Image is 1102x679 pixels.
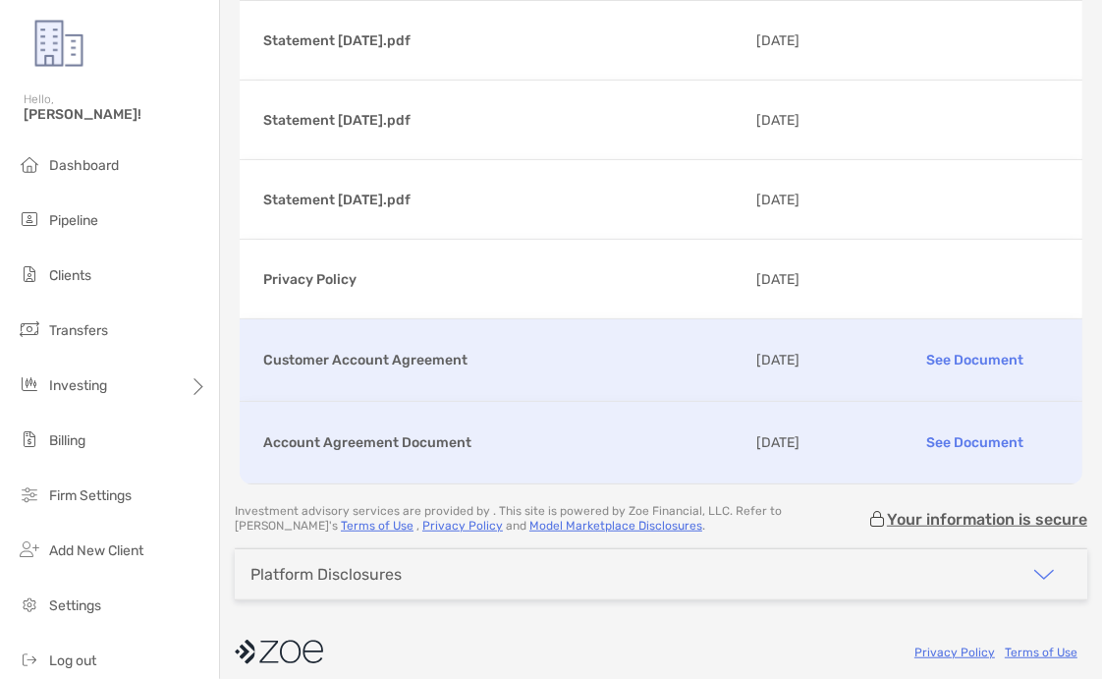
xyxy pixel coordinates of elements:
img: investing icon [18,372,41,396]
p: [DATE] [756,267,876,292]
p: Statement [DATE].pdf [263,28,741,53]
span: Pipeline [49,212,98,229]
p: Your information is secure [887,510,1087,529]
p: See Document [892,425,1060,460]
img: Zoe Logo [24,8,94,79]
span: Dashboard [49,157,119,174]
img: clients icon [18,262,41,286]
p: Customer Account Agreement [263,348,741,372]
img: logout icon [18,648,41,671]
img: billing icon [18,427,41,451]
span: Transfers [49,322,108,339]
img: company logo [235,630,323,674]
p: [DATE] [756,108,876,133]
img: add_new_client icon [18,538,41,561]
p: Investment advisory services are provided by . This site is powered by Zoe Financial, LLC. Refer ... [235,504,867,534]
span: Investing [49,377,107,394]
span: Add New Client [49,542,143,559]
p: Statement [DATE].pdf [263,108,741,133]
span: Firm Settings [49,487,132,504]
img: icon arrow [1032,563,1056,587]
a: Privacy Policy [422,519,503,533]
img: transfers icon [18,317,41,341]
a: Privacy Policy [914,646,995,659]
span: Settings [49,597,101,614]
span: [PERSON_NAME]! [24,106,207,123]
a: Model Marketplace Disclosures [529,519,702,533]
img: pipeline icon [18,207,41,231]
p: See Document [892,343,1060,377]
p: [DATE] [756,188,876,212]
img: dashboard icon [18,152,41,176]
span: Billing [49,432,85,449]
p: [DATE] [756,28,876,53]
span: Log out [49,652,96,669]
p: [DATE] [756,430,876,455]
div: Platform Disclosures [250,565,402,584]
p: [DATE] [756,348,876,372]
p: Statement [DATE].pdf [263,188,741,212]
span: Clients [49,267,91,284]
img: firm-settings icon [18,482,41,506]
a: Terms of Use [1005,646,1077,659]
img: settings icon [18,593,41,616]
p: Account Agreement Document [263,430,741,455]
a: Terms of Use [341,519,413,533]
p: Privacy Policy [263,267,741,292]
